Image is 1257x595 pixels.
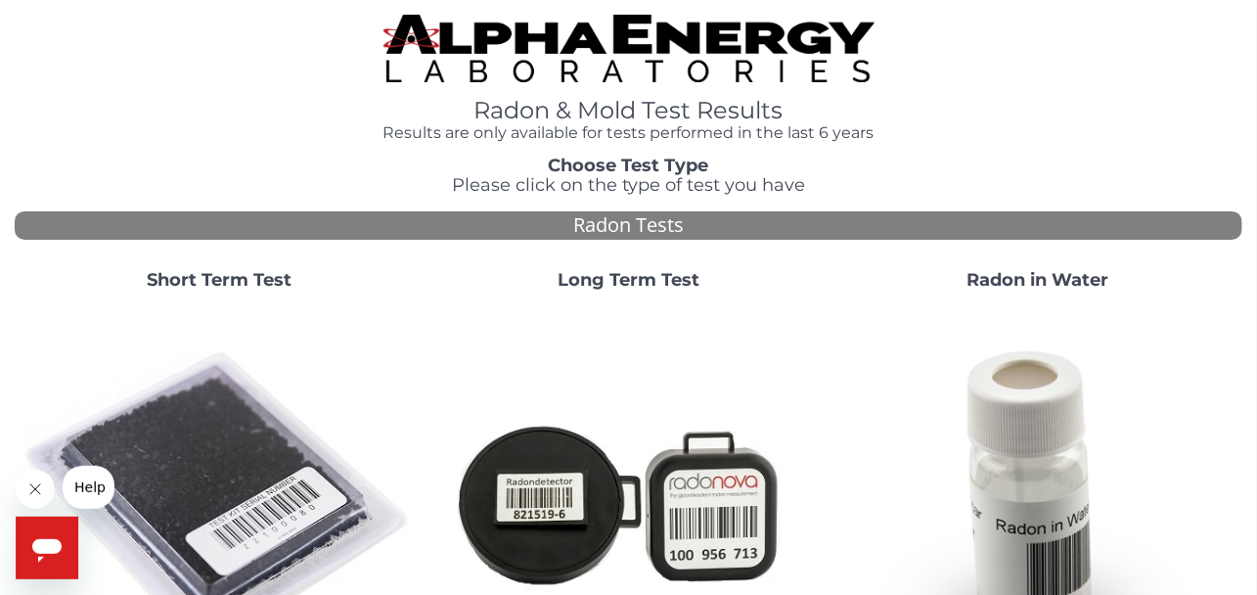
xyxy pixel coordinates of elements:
[16,517,78,579] iframe: Button to launch messaging window
[549,155,709,176] strong: Choose Test Type
[558,269,699,291] strong: Long Term Test
[383,124,875,142] h4: Results are only available for tests performed in the last 6 years
[383,98,875,123] h1: Radon & Mold Test Results
[966,269,1108,291] strong: Radon in Water
[15,211,1242,240] div: Radon Tests
[383,15,875,82] img: TightCrop.jpg
[452,174,805,196] span: Please click on the type of test you have
[16,470,55,509] iframe: Close message
[63,466,114,509] iframe: Message from company
[147,269,292,291] strong: Short Term Test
